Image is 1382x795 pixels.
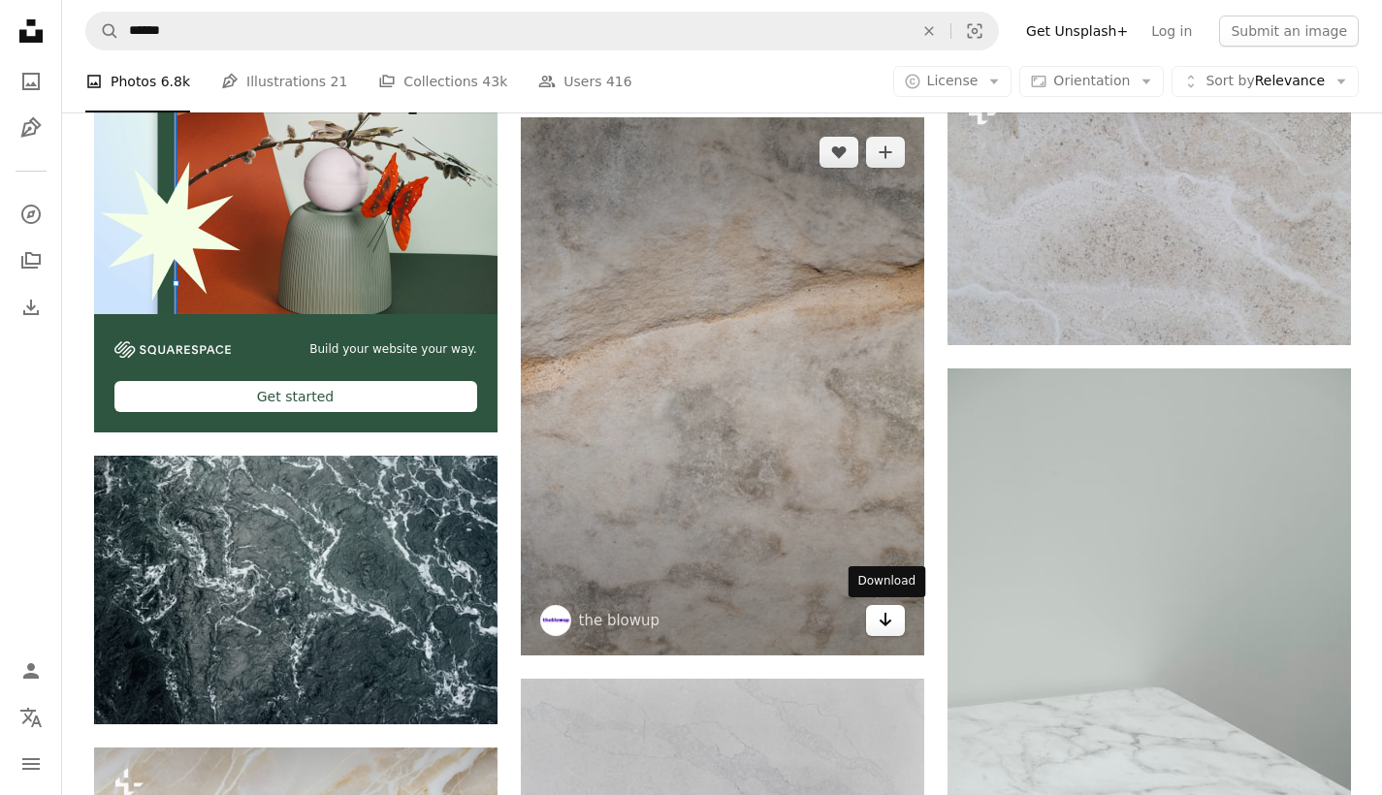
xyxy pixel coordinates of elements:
[1014,16,1140,47] a: Get Unsplash+
[221,50,347,112] a: Illustrations 21
[820,137,858,168] button: Like
[12,62,50,101] a: Photos
[1172,66,1359,97] button: Sort byRelevance
[908,13,950,49] button: Clear
[1205,73,1254,88] span: Sort by
[378,50,507,112] a: Collections 43k
[1205,72,1325,91] span: Relevance
[951,13,998,49] button: Visual search
[94,581,498,598] a: A drone shot of the choppy surface of the sea
[606,71,632,92] span: 416
[849,566,926,597] div: Download
[540,605,571,636] img: Go to the blowup's profile
[948,77,1351,345] img: a close up of a white marble surface
[866,137,905,168] button: Add to Collection
[948,202,1351,219] a: a close up of a white marble surface
[1053,73,1130,88] span: Orientation
[12,698,50,737] button: Language
[927,73,979,88] span: License
[331,71,348,92] span: 21
[114,341,231,358] img: file-1606177908946-d1eed1cbe4f5image
[1140,16,1204,47] a: Log in
[12,652,50,690] a: Log in / Sign up
[521,377,924,395] a: brown sand on gray sand
[538,50,631,112] a: Users 416
[12,195,50,234] a: Explore
[866,605,905,636] a: Download
[521,117,924,655] img: brown sand on gray sand
[12,745,50,783] button: Menu
[86,13,119,49] button: Search Unsplash
[12,109,50,147] a: Illustrations
[309,341,476,358] span: Build your website your way.
[948,661,1351,679] a: white marble top
[12,241,50,280] a: Collections
[482,71,507,92] span: 43k
[85,12,999,50] form: Find visuals sitewide
[94,456,498,724] img: A drone shot of the choppy surface of the sea
[893,66,1012,97] button: License
[12,288,50,327] a: Download History
[12,12,50,54] a: Home — Unsplash
[114,381,477,412] div: Get started
[1219,16,1359,47] button: Submit an image
[1019,66,1164,97] button: Orientation
[579,611,660,630] a: the blowup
